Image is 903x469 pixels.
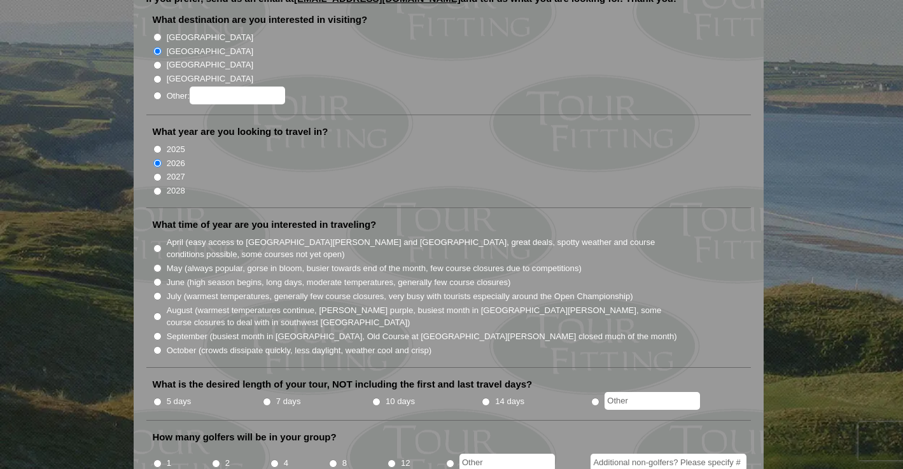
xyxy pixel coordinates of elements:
input: Other: [190,87,285,104]
label: July (warmest temperatures, generally few course closures, very busy with tourists especially aro... [167,290,633,303]
label: April (easy access to [GEOGRAPHIC_DATA][PERSON_NAME] and [GEOGRAPHIC_DATA], great deals, spotty w... [167,236,678,261]
label: How many golfers will be in your group? [153,431,337,444]
label: What time of year are you interested in traveling? [153,218,377,231]
label: What destination are you interested in visiting? [153,13,368,26]
label: September (busiest month in [GEOGRAPHIC_DATA], Old Course at [GEOGRAPHIC_DATA][PERSON_NAME] close... [167,330,677,343]
label: 2025 [167,143,185,156]
label: May (always popular, gorse in bloom, busier towards end of the month, few course closures due to ... [167,262,582,275]
input: Other [605,392,700,410]
label: 2028 [167,185,185,197]
label: Other: [167,87,285,104]
label: What is the desired length of your tour, NOT including the first and last travel days? [153,378,533,391]
label: What year are you looking to travel in? [153,125,328,138]
label: [GEOGRAPHIC_DATA] [167,45,253,58]
label: [GEOGRAPHIC_DATA] [167,73,253,85]
label: August (warmest temperatures continue, [PERSON_NAME] purple, busiest month in [GEOGRAPHIC_DATA][P... [167,304,678,329]
label: 7 days [276,395,301,408]
label: 2026 [167,157,185,170]
label: 5 days [167,395,192,408]
label: 10 days [386,395,415,408]
label: [GEOGRAPHIC_DATA] [167,59,253,71]
label: [GEOGRAPHIC_DATA] [167,31,253,44]
label: 14 days [495,395,524,408]
label: October (crowds dissipate quickly, less daylight, weather cool and crisp) [167,344,432,357]
label: June (high season begins, long days, moderate temperatures, generally few course closures) [167,276,511,289]
label: 2027 [167,171,185,183]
